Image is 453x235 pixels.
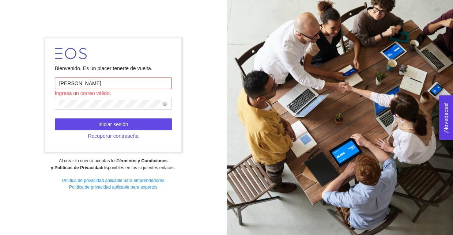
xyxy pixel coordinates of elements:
[55,118,172,130] button: Iniciar sesión
[88,132,139,140] span: Recuperar contraseña
[51,158,167,170] strong: Términos y Condiciones y Políticas de Privacidad
[5,158,222,171] div: Al crear tu cuenta aceptas los disponibles en los siguientes enlaces:
[69,185,157,190] a: Política de privacidad aplicable para expertos
[55,133,172,139] a: Recuperar contraseña
[62,178,165,183] a: Política de privacidad aplicable para emprendedores
[55,48,87,59] img: LOGO
[439,95,453,140] button: Open Feedback Widget
[162,101,167,106] span: eye-invisible
[55,89,172,97] div: Ingresa un correo válido.
[55,130,172,142] button: Recuperar contraseña
[55,77,172,89] input: Correo electrónico
[98,120,128,128] span: Iniciar sesión
[55,64,172,72] div: Bienvenido. Es un placer tenerte de vuelta.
